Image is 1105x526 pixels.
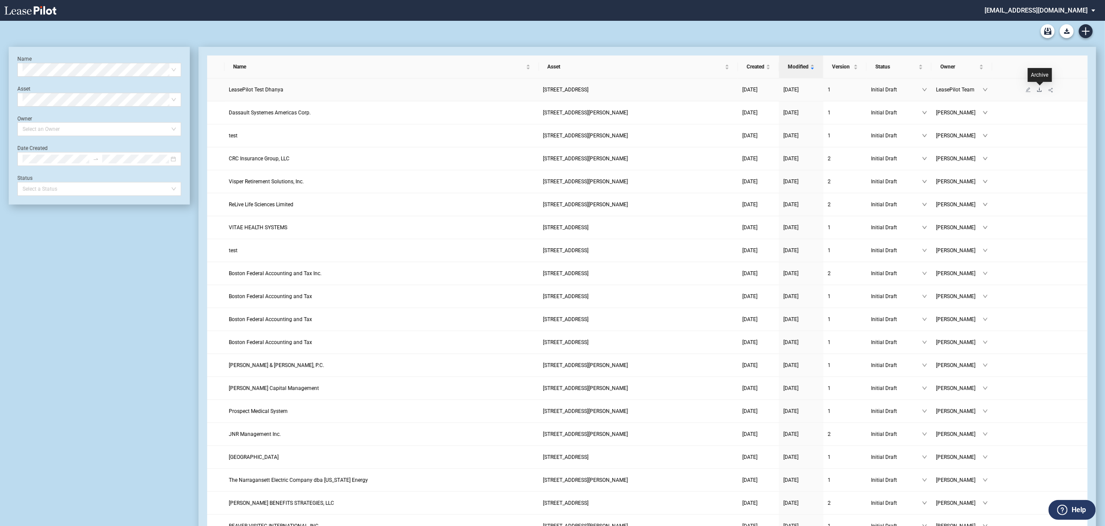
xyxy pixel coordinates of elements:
span: [DATE] [742,500,757,506]
span: 1 [828,362,831,368]
span: 2 [828,431,831,437]
span: 500 Edgewater Drive [543,339,589,345]
span: [DATE] [783,87,799,93]
span: 401 Edgewater Place [543,500,589,506]
span: down [983,500,988,506]
a: [DATE] [742,315,775,324]
a: [DATE] [742,108,775,117]
a: [STREET_ADDRESS] [543,315,734,324]
span: Initial Draft [871,246,922,255]
a: 1 [828,384,862,393]
span: Owner [940,62,978,71]
span: down [983,432,988,437]
span: [DATE] [742,110,757,116]
span: share-alt [1048,87,1054,93]
a: 2 [828,430,862,438]
span: 1301 Atwood Avenue [543,477,628,483]
a: [DATE] [783,292,819,301]
span: 1301 Atwood Avenue [543,408,628,414]
a: [STREET_ADDRESS][PERSON_NAME] [543,177,734,186]
a: Boston Federal Accounting and Tax [229,315,534,324]
span: [DATE] [783,110,799,116]
a: [DATE] [742,154,775,163]
a: [DATE] [783,338,819,347]
span: [DATE] [783,247,799,253]
span: test [229,247,237,253]
span: [DATE] [742,408,757,414]
a: [STREET_ADDRESS][PERSON_NAME] [543,407,734,416]
a: test [229,131,534,140]
span: [DATE] [783,316,799,322]
a: [DATE] [742,430,775,438]
a: [DATE] [783,384,819,393]
span: Initial Draft [871,407,922,416]
span: 1 [828,87,831,93]
a: Archive [1041,24,1055,38]
span: [PERSON_NAME] [936,384,983,393]
span: Initial Draft [871,430,922,438]
span: [DATE] [783,339,799,345]
span: down [983,386,988,391]
span: Donaldson Capital Management [229,385,319,391]
label: Asset [17,86,30,92]
span: [DATE] [783,500,799,506]
a: 1 [828,476,862,484]
span: edit [1026,87,1031,92]
a: [STREET_ADDRESS][PERSON_NAME] [543,430,734,438]
span: Initial Draft [871,361,922,370]
span: Initial Draft [871,476,922,484]
span: Initial Draft [871,200,922,209]
a: JNR Management Inc. [229,430,534,438]
a: [DATE] [783,315,819,324]
span: Initial Draft [871,177,922,186]
span: sesame street [229,454,279,460]
th: Asset [539,55,738,78]
th: Version [823,55,867,78]
span: [PERSON_NAME] [936,499,983,507]
span: 175 Wyman Street [543,110,628,116]
span: down [922,409,927,414]
div: Archive [1028,68,1052,82]
span: down [922,87,927,92]
a: 1 [828,223,862,232]
span: down [922,271,927,276]
span: 350 South Northwest Highway [543,224,589,231]
span: [DATE] [742,133,757,139]
span: CRC Insurance Group, LLC [229,156,289,162]
span: 1 [828,408,831,414]
a: Boston Federal Accounting and Tax Inc. [229,269,534,278]
a: [DATE] [742,200,775,209]
span: Initial Draft [871,338,922,347]
th: Status [867,55,932,78]
a: 1 [828,361,862,370]
a: [DATE] [783,108,819,117]
span: Initial Draft [871,499,922,507]
span: down [983,340,988,345]
a: Prospect Medical System [229,407,534,416]
a: [DATE] [742,407,775,416]
span: down [983,156,988,161]
span: down [922,432,927,437]
a: Boston Federal Accounting and Tax [229,292,534,301]
span: down [922,248,927,253]
span: LeasePilot Team [936,85,983,94]
span: 2 [828,156,831,162]
a: [DATE] [783,407,819,416]
span: The Narragansett Electric Company dba Rhode Island Energy [229,477,368,483]
span: 2 [828,270,831,276]
span: [DATE] [742,179,757,185]
span: Status [875,62,917,71]
a: [DATE] [742,476,775,484]
span: down [983,294,988,299]
label: Name [17,56,32,62]
a: 2 [828,154,862,163]
span: 1 [828,385,831,391]
span: 303 Wyman Street [543,179,628,185]
span: [PERSON_NAME] [936,131,983,140]
span: Asset [548,62,723,71]
a: 2 [828,269,862,278]
a: [STREET_ADDRESS] [543,246,734,255]
a: [DATE] [783,430,819,438]
span: [DATE] [783,408,799,414]
span: [DATE] [783,431,799,437]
